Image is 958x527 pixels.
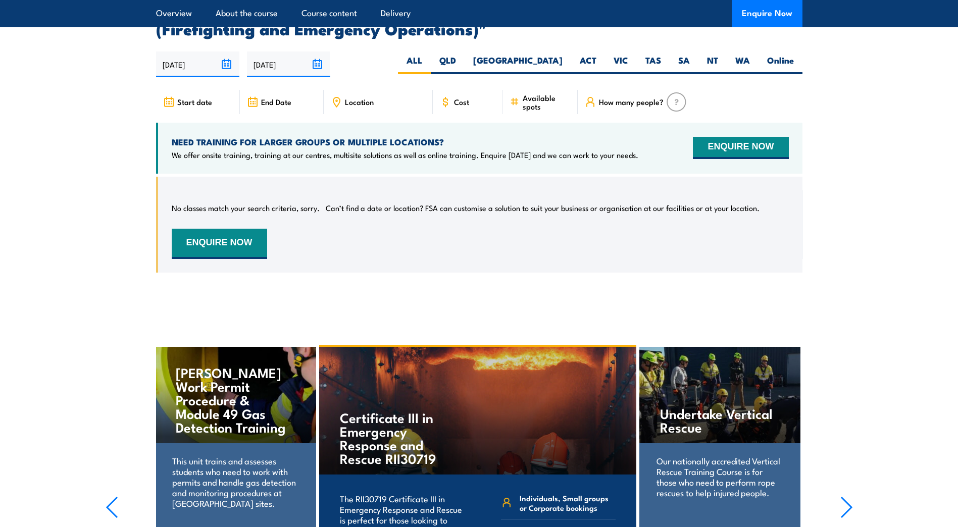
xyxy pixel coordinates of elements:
[172,136,638,147] h4: NEED TRAINING FOR LARGER GROUPS OR MULTIPLE LOCATIONS?
[465,55,571,74] label: [GEOGRAPHIC_DATA]
[176,365,295,434] h4: [PERSON_NAME] Work Permit Procedure & Module 49 Gas Detection Training
[177,97,212,106] span: Start date
[340,410,459,465] h4: Certificate III in Emergency Response and Rescue RII30719
[727,55,759,74] label: WA
[156,51,239,77] input: From date
[261,97,291,106] span: End Date
[172,455,299,508] p: This unit trains and assesses students who need to work with permits and handle gas detection and...
[247,51,330,77] input: To date
[398,55,431,74] label: ALL
[172,150,638,160] p: We offer onsite training, training at our centres, multisite solutions as well as online training...
[520,493,616,512] span: Individuals, Small groups or Corporate bookings
[431,55,465,74] label: QLD
[693,137,788,159] button: ENQUIRE NOW
[670,55,698,74] label: SA
[605,55,637,74] label: VIC
[172,203,320,213] p: No classes match your search criteria, sorry.
[759,55,802,74] label: Online
[657,455,783,498] p: Our nationally accredited Vertical Rescue Training Course is for those who need to perform rope r...
[172,229,267,259] button: ENQUIRE NOW
[599,97,664,106] span: How many people?
[345,97,374,106] span: Location
[571,55,605,74] label: ACT
[637,55,670,74] label: TAS
[326,203,760,213] p: Can’t find a date or location? FSA can customise a solution to suit your business or organisation...
[454,97,469,106] span: Cost
[698,55,727,74] label: NT
[523,93,571,111] span: Available spots
[156,7,802,35] h2: UPCOMING SCHEDULE FOR - "PUA30622 Certificate III in Public Safety (Firefighting and Emergency Op...
[660,406,780,434] h4: Undertake Vertical Rescue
